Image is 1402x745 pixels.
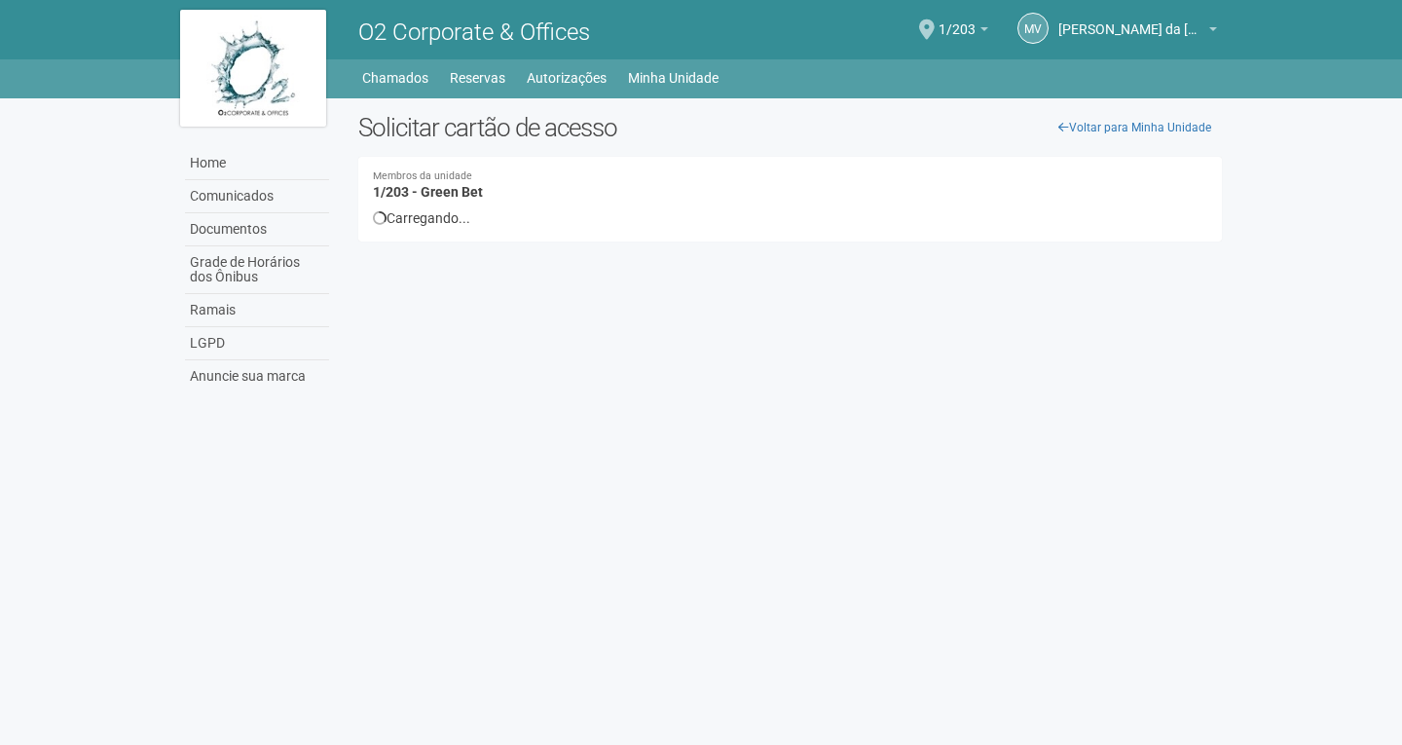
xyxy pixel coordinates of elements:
[373,171,1207,200] h4: 1/203 - Green Bet
[185,147,329,180] a: Home
[527,64,607,92] a: Autorizações
[1058,24,1217,40] a: [PERSON_NAME] da [PERSON_NAME]
[939,24,988,40] a: 1/203
[185,327,329,360] a: LGPD
[185,360,329,392] a: Anuncie sua marca
[185,294,329,327] a: Ramais
[939,3,976,37] span: 1/203
[1058,3,1204,37] span: Marcus Vinicius da Silveira Costa
[450,64,505,92] a: Reservas
[362,64,428,92] a: Chamados
[358,113,1222,142] h2: Solicitar cartão de acesso
[358,19,590,46] span: O2 Corporate & Offices
[185,246,329,294] a: Grade de Horários dos Ônibus
[1017,13,1049,44] a: MV
[628,64,719,92] a: Minha Unidade
[180,10,326,127] img: logo.jpg
[373,209,1207,227] div: Carregando...
[1048,113,1222,142] a: Voltar para Minha Unidade
[185,213,329,246] a: Documentos
[185,180,329,213] a: Comunicados
[373,171,1207,182] small: Membros da unidade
